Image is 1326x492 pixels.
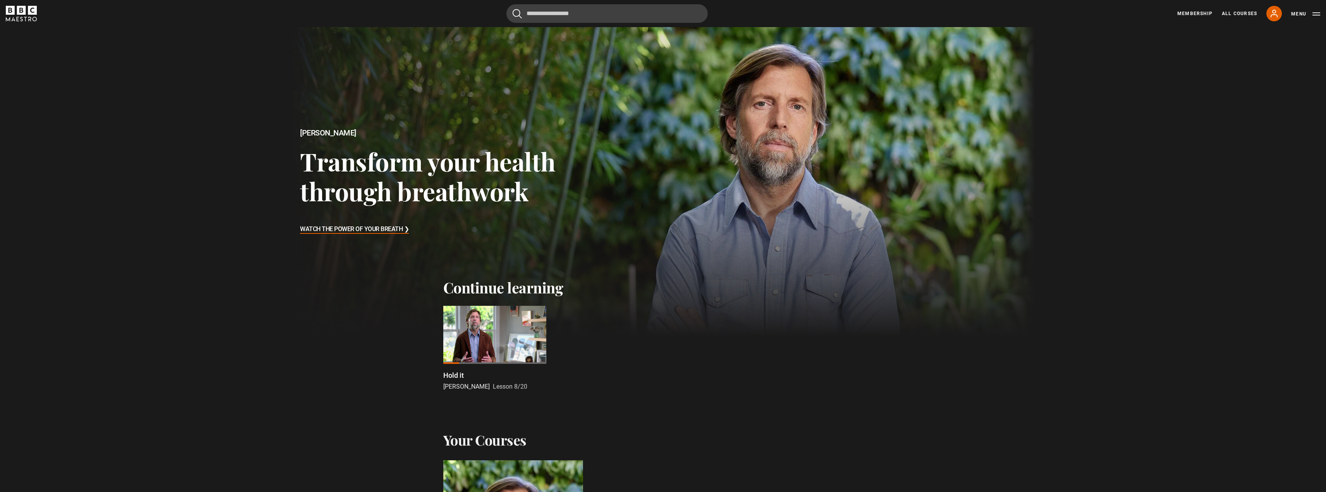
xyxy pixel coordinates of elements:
[506,4,708,23] input: Search
[443,432,527,448] h2: Your Courses
[493,383,527,390] span: Lesson 8/20
[1177,10,1213,17] a: Membership
[292,27,1035,337] a: [PERSON_NAME] Transform your health through breathwork Watch The Power of Your Breath ❯
[443,383,490,390] span: [PERSON_NAME]
[1291,10,1320,18] button: Toggle navigation
[1222,10,1257,17] a: All Courses
[6,6,37,21] svg: BBC Maestro
[300,146,589,206] h3: Transform your health through breathwork
[300,129,589,137] h2: [PERSON_NAME]
[443,279,883,297] h2: Continue learning
[513,9,522,19] button: Submit the search query
[443,370,464,381] p: Hold it
[443,306,546,391] a: Hold it [PERSON_NAME] Lesson 8/20
[300,224,409,235] h3: Watch The Power of Your Breath ❯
